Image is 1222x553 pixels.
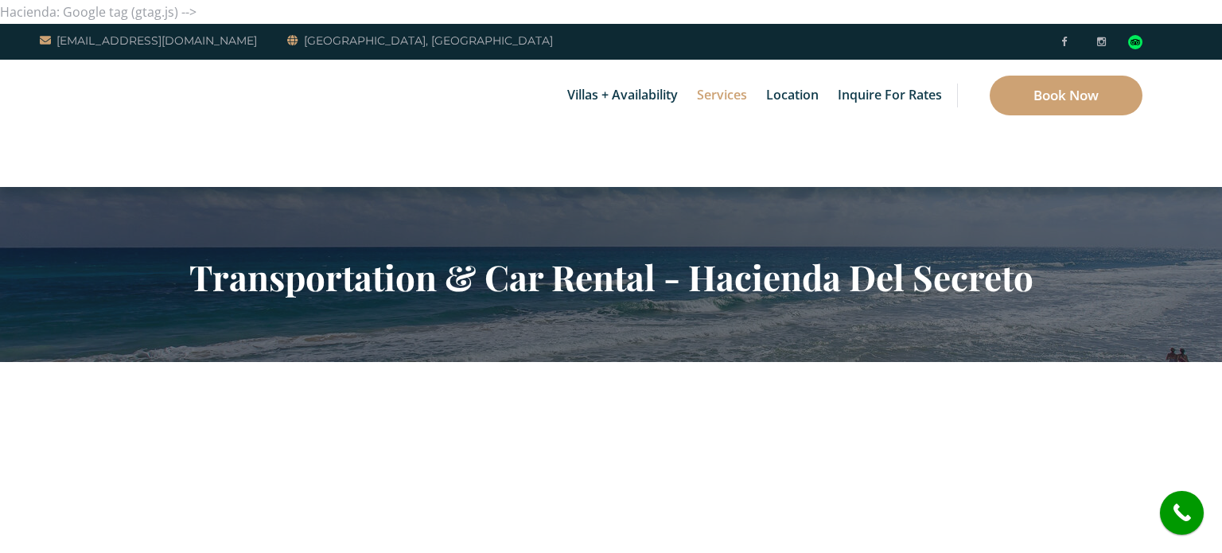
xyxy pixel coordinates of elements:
i: call [1164,495,1200,531]
img: Awesome Logo [40,64,115,183]
a: Villas + Availability [559,60,686,131]
a: call [1160,491,1204,535]
a: [EMAIL_ADDRESS][DOMAIN_NAME] [40,31,257,50]
a: [GEOGRAPHIC_DATA], [GEOGRAPHIC_DATA] [287,31,553,50]
a: Location [758,60,827,131]
a: Inquire for Rates [830,60,950,131]
div: Read traveler reviews on Tripadvisor [1128,35,1142,49]
a: Services [689,60,755,131]
a: Book Now [990,76,1142,115]
h2: Transportation & Car Rental - Hacienda Del Secreto [146,256,1076,298]
img: Tripadvisor_logomark.svg [1128,35,1142,49]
